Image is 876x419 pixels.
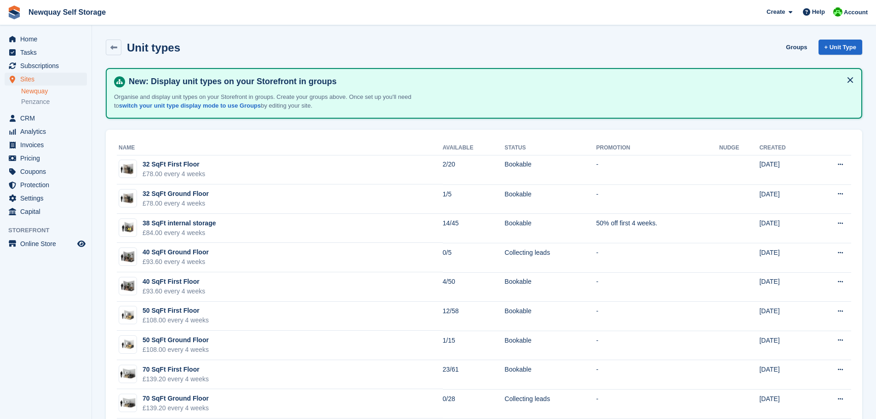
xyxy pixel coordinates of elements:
[20,205,75,218] span: Capital
[20,33,75,46] span: Home
[20,46,75,59] span: Tasks
[719,141,759,155] th: Nudge
[21,98,87,106] a: Penzance
[143,345,209,355] div: £108.00 every 4 weeks
[596,184,719,214] td: -
[20,237,75,250] span: Online Store
[119,102,261,109] a: switch your unit type display mode to use Groups
[20,192,75,205] span: Settings
[21,87,87,96] a: Newquay
[767,7,785,17] span: Create
[25,5,109,20] a: Newquay Self Storage
[782,40,811,55] a: Groups
[143,199,209,208] div: £78.00 every 4 weeks
[8,226,92,235] span: Storefront
[143,257,209,267] div: £93.60 every 4 weeks
[504,141,596,155] th: Status
[5,112,87,125] a: menu
[596,389,719,419] td: -
[759,155,812,184] td: [DATE]
[5,237,87,250] a: menu
[759,214,812,243] td: [DATE]
[759,360,812,390] td: [DATE]
[143,169,205,179] div: £78.00 every 4 weeks
[5,46,87,59] a: menu
[596,141,719,155] th: Promotion
[443,243,505,272] td: 0/5
[504,302,596,331] td: Bookable
[443,360,505,390] td: 23/61
[5,165,87,178] a: menu
[596,331,719,360] td: -
[119,250,137,264] img: 40-sqft-unit.jpg
[443,141,505,155] th: Available
[759,141,812,155] th: Created
[759,272,812,302] td: [DATE]
[119,309,137,322] img: 50-sqft-unit.jpg
[443,272,505,302] td: 4/50
[143,189,209,199] div: 32 SqFt Ground Floor
[143,228,216,238] div: £84.00 every 4 weeks
[759,389,812,419] td: [DATE]
[759,184,812,214] td: [DATE]
[504,184,596,214] td: Bookable
[812,7,825,17] span: Help
[504,331,596,360] td: Bookable
[143,374,209,384] div: £139.20 every 4 weeks
[443,302,505,331] td: 12/58
[143,247,209,257] div: 40 SqFt Ground Floor
[143,335,209,345] div: 50 SqFt Ground Floor
[443,389,505,419] td: 0/28
[143,277,205,287] div: 40 SqFt First Floor
[117,141,443,155] th: Name
[143,365,209,374] div: 70 SqFt First Floor
[844,8,868,17] span: Account
[596,302,719,331] td: -
[504,155,596,184] td: Bookable
[504,389,596,419] td: Collecting leads
[5,205,87,218] a: menu
[443,184,505,214] td: 1/5
[5,33,87,46] a: menu
[20,138,75,151] span: Invoices
[596,214,719,243] td: 50% off first 4 weeks.
[833,7,842,17] img: Baylor
[7,6,21,19] img: stora-icon-8386f47178a22dfd0bd8f6a31ec36ba5ce8667c1dd55bd0f319d3a0aa187defe.svg
[5,152,87,165] a: menu
[127,41,180,54] h2: Unit types
[504,272,596,302] td: Bookable
[20,125,75,138] span: Analytics
[443,214,505,243] td: 14/45
[759,331,812,360] td: [DATE]
[504,214,596,243] td: Bookable
[119,280,137,293] img: 40-sqft-unit.jpg
[143,306,209,316] div: 50 SqFt First Floor
[5,125,87,138] a: menu
[443,331,505,360] td: 1/15
[143,316,209,325] div: £108.00 every 4 weeks
[596,243,719,272] td: -
[504,243,596,272] td: Collecting leads
[20,73,75,86] span: Sites
[143,160,205,169] div: 32 SqFt First Floor
[819,40,862,55] a: + Unit Type
[119,396,137,410] img: 75-sqft-unit.jpg
[443,155,505,184] td: 2/20
[125,76,854,87] h4: New: Display unit types on your Storefront in groups
[114,92,436,110] p: Organise and display unit types on your Storefront in groups. Create your groups above. Once set ...
[20,165,75,178] span: Coupons
[143,287,205,296] div: £93.60 every 4 weeks
[143,403,209,413] div: £139.20 every 4 weeks
[119,162,137,176] img: 32-sqft-unit.jpg
[504,360,596,390] td: Bookable
[5,73,87,86] a: menu
[20,112,75,125] span: CRM
[759,243,812,272] td: [DATE]
[759,302,812,331] td: [DATE]
[20,152,75,165] span: Pricing
[20,178,75,191] span: Protection
[596,360,719,390] td: -
[119,192,137,205] img: 32-sqft-unit%20(1).jpg
[5,59,87,72] a: menu
[596,155,719,184] td: -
